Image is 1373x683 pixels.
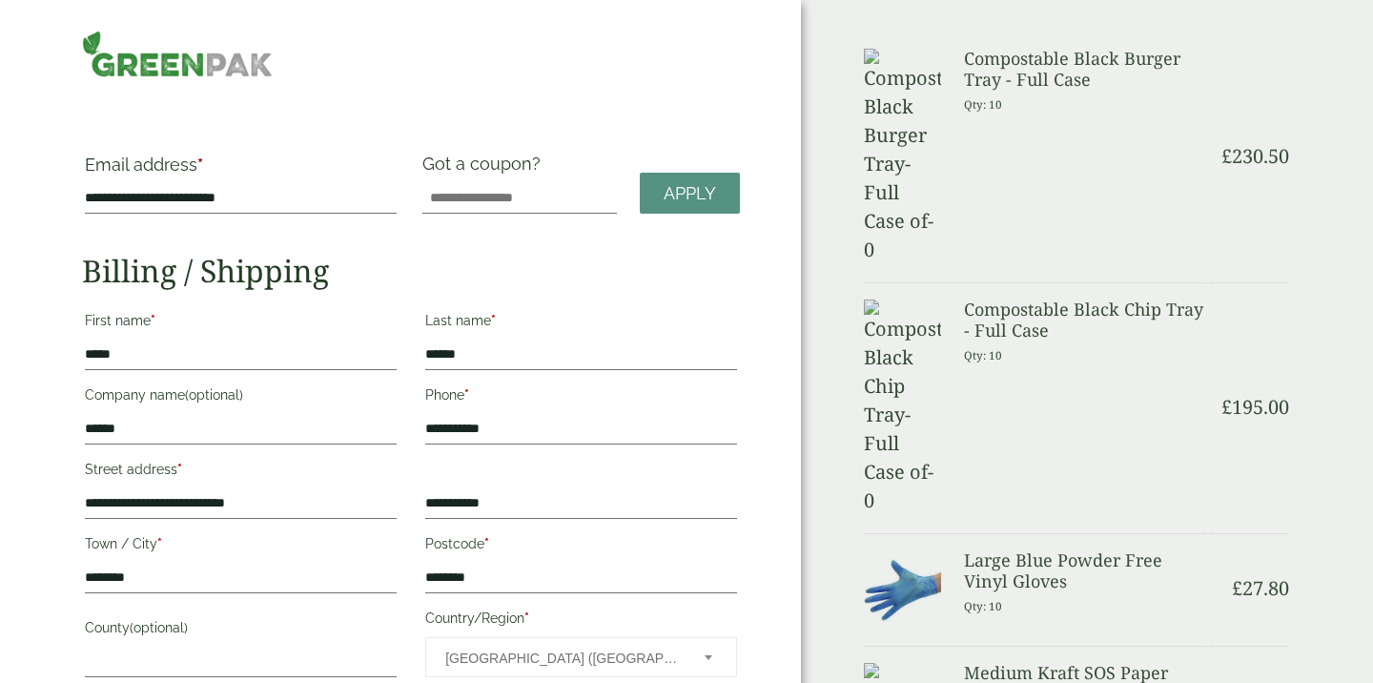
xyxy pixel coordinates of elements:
abbr: required [197,155,203,175]
abbr: required [491,313,496,328]
abbr: required [524,611,529,626]
label: Last name [425,307,737,340]
label: Got a coupon? [422,154,548,183]
img: GreenPak Supplies [82,31,273,77]
label: County [85,614,397,647]
h2: Billing / Shipping [82,253,740,289]
label: Company name [85,382,397,414]
abbr: required [157,536,162,551]
label: Phone [425,382,737,414]
span: Apply [664,183,716,204]
abbr: required [177,462,182,477]
label: Country/Region [425,605,737,637]
label: Postcode [425,530,737,563]
span: (optional) [130,620,188,635]
label: Town / City [85,530,397,563]
span: United Kingdom (UK) [445,638,679,678]
abbr: required [151,313,155,328]
span: Country/Region [425,637,737,677]
abbr: required [464,387,469,403]
a: Apply [640,173,740,214]
label: First name [85,307,397,340]
label: Email address [85,156,397,183]
abbr: required [484,536,489,551]
span: (optional) [185,387,243,403]
label: Street address [85,456,397,488]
